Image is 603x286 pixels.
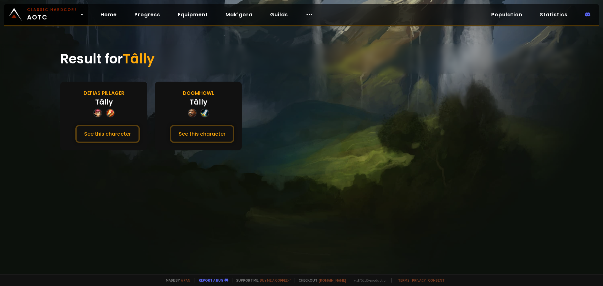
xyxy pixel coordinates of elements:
a: [DOMAIN_NAME] [319,278,346,283]
a: Report a bug [199,278,223,283]
span: Tâlly [123,50,155,68]
a: Progress [129,8,165,21]
div: Doomhowl [183,89,214,97]
a: Population [486,8,527,21]
span: Checkout [295,278,346,283]
button: See this character [170,125,234,143]
div: Defias Pillager [84,89,124,97]
a: Privacy [412,278,426,283]
a: Terms [398,278,410,283]
a: Classic HardcoreAOTC [4,4,88,25]
a: Buy me a coffee [260,278,291,283]
span: Support me, [232,278,291,283]
span: Made by [162,278,190,283]
a: Mak'gora [220,8,258,21]
a: Guilds [265,8,293,21]
a: Equipment [173,8,213,21]
div: Tâlly [190,97,207,107]
small: Classic Hardcore [27,7,77,13]
button: See this character [75,125,140,143]
a: a fan [181,278,190,283]
span: v. d752d5 - production [350,278,388,283]
span: AOTC [27,7,77,22]
div: Result for [60,44,543,74]
a: Statistics [535,8,573,21]
a: Consent [428,278,445,283]
div: Tâlly [95,97,113,107]
a: Home [95,8,122,21]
